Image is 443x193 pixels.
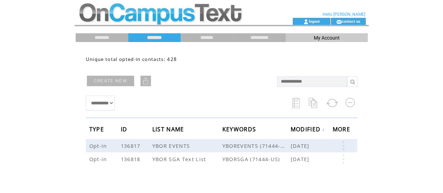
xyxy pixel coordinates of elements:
span: Opt-in [89,156,109,163]
a: MODIFIED↓ [291,127,325,131]
span: [DATE] [291,142,311,149]
span: Hello [PERSON_NAME] [323,12,365,17]
img: account_icon.gif [303,19,309,25]
a: ID [121,127,129,131]
a: CREATE NEW [87,76,134,86]
a: contact us [341,19,360,23]
a: LIST NAME [152,127,186,131]
span: [DATE] [291,156,311,163]
span: TYPE [89,124,106,137]
span: Opt-in [89,142,109,149]
span: ID [121,124,129,137]
span: My Account [314,35,340,41]
span: 136818 [121,156,142,163]
span: Unique total opted-in contacts: 428 [86,56,177,62]
span: MODIFIED [291,124,323,137]
a: TYPE [89,127,106,131]
span: YBORSGA (71444-US) [222,156,291,163]
span: YBOR SGA Text List [152,156,208,163]
span: 136817 [121,142,142,149]
img: upload.png [142,77,149,84]
span: LIST NAME [152,124,186,137]
span: YBOREVENTS (71444-US) [222,142,291,149]
span: MORE [333,124,352,137]
a: KEYWORDS [222,127,258,131]
span: KEYWORDS [222,124,258,137]
img: contact_us_icon.gif [336,19,341,25]
span: YBOR EVENTS [152,142,192,149]
a: logout [309,19,319,23]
